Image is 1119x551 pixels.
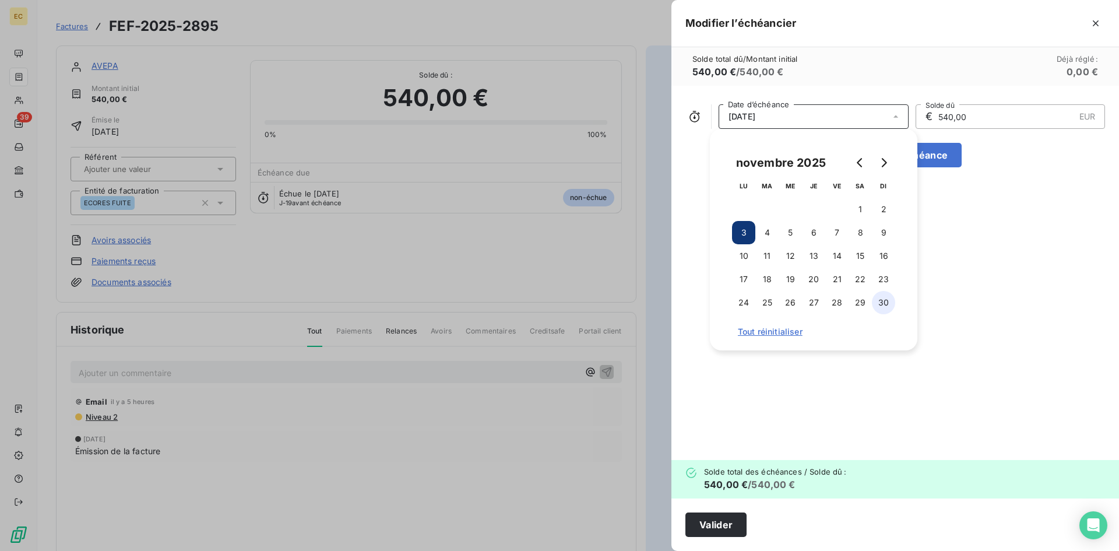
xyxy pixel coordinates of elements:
[849,174,872,198] th: samedi
[704,479,748,490] span: 540,00 €
[1079,511,1107,539] div: Open Intercom Messenger
[732,174,755,198] th: lundi
[732,221,755,244] button: 3
[872,198,895,221] button: 2
[732,291,755,314] button: 24
[849,198,872,221] button: 1
[692,66,736,78] span: 540,00 €
[825,174,849,198] th: vendredi
[692,65,798,79] h6: / 540,00 €
[1057,54,1098,64] span: Déjà réglé :
[692,54,798,64] span: Solde total dû / Montant initial
[779,268,802,291] button: 19
[802,268,825,291] button: 20
[802,291,825,314] button: 27
[872,174,895,198] th: dimanche
[685,15,796,31] h5: Modifier l’échéancier
[779,221,802,244] button: 5
[872,268,895,291] button: 23
[872,151,895,174] button: Go to next month
[849,291,872,314] button: 29
[872,244,895,268] button: 16
[802,244,825,268] button: 13
[729,112,755,121] span: [DATE]
[802,174,825,198] th: jeudi
[849,244,872,268] button: 15
[732,244,755,268] button: 10
[704,467,846,476] span: Solde total des échéances / Solde dû :
[825,244,849,268] button: 14
[849,268,872,291] button: 22
[755,174,779,198] th: mardi
[738,327,889,336] span: Tout réinitialiser
[779,174,802,198] th: mercredi
[872,221,895,244] button: 9
[704,478,846,492] h6: / 540,00 €
[872,291,895,314] button: 30
[755,221,779,244] button: 4
[732,153,830,172] div: novembre 2025
[825,291,849,314] button: 28
[825,221,849,244] button: 7
[685,513,747,537] button: Valider
[779,244,802,268] button: 12
[779,291,802,314] button: 26
[732,268,755,291] button: 17
[849,151,872,174] button: Go to previous month
[849,221,872,244] button: 8
[755,268,779,291] button: 18
[1067,65,1098,79] h6: 0,00 €
[825,268,849,291] button: 21
[802,221,825,244] button: 6
[755,244,779,268] button: 11
[755,291,779,314] button: 25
